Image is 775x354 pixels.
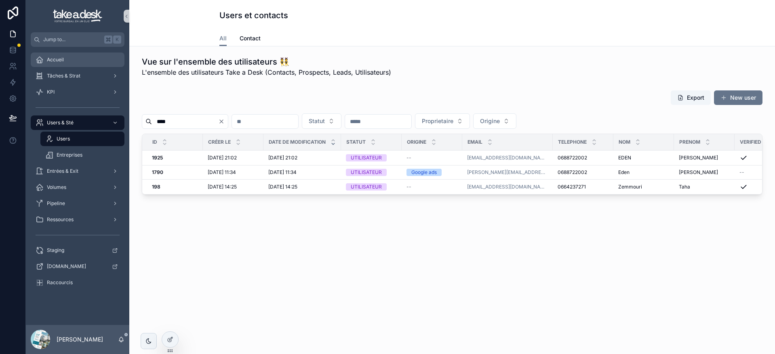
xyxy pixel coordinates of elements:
[679,139,700,145] span: Prenom
[47,263,86,270] span: [DOMAIN_NAME]
[415,113,470,129] button: Select Button
[208,184,237,190] span: [DATE] 14:25
[31,196,124,211] a: Pipeline
[47,119,74,126] span: Users & Sté
[43,36,101,43] span: Jump to...
[57,152,82,158] span: Entreprises
[739,169,744,176] span: --
[47,73,80,79] span: Tâches & Strat
[47,200,65,207] span: Pipeline
[240,31,261,47] a: Contact
[53,10,102,23] img: App logo
[473,113,516,129] button: Select Button
[679,184,730,190] a: Taha
[558,184,609,190] a: 0664237271
[219,34,227,42] span: All
[208,139,231,145] span: Créer le
[152,169,198,176] a: 1790
[47,216,74,223] span: Ressources
[558,155,609,161] a: 0688722002
[406,169,457,176] a: Google ads
[47,247,64,253] span: Staging
[268,169,336,176] a: [DATE] 11:34
[558,139,587,145] span: Telephone
[268,184,336,190] a: [DATE] 14:25
[407,139,426,145] span: Origine
[467,184,548,190] a: [EMAIL_ADDRESS][DOMAIN_NAME]
[302,113,341,129] button: Select Button
[467,169,548,176] a: [PERSON_NAME][EMAIL_ADDRESS][DOMAIN_NAME]
[269,139,326,145] span: Date de modification
[31,243,124,258] a: Staging
[142,67,391,77] span: L'ensemble des utilisateurs Take a Desk (Contacts, Prospects, Leads, Utilisateurs)
[618,155,669,161] a: EDEN
[47,89,55,95] span: KPI
[618,169,630,176] span: Eden
[31,259,124,274] a: [DOMAIN_NAME]
[208,169,236,176] span: [DATE] 11:34
[31,212,124,227] a: Ressources
[618,169,669,176] a: Eden
[218,118,228,125] button: Clear
[268,169,297,176] span: [DATE] 11:34
[47,279,73,286] span: Raccourcis
[31,52,124,67] a: Accueil
[152,169,163,175] strong: 1790
[152,184,160,190] strong: 198
[152,155,198,161] a: 1925
[406,184,457,190] a: --
[152,139,157,145] span: id
[57,136,70,142] span: Users
[406,155,411,161] span: --
[679,155,718,161] span: [PERSON_NAME]
[240,34,261,42] span: Contact
[47,168,78,174] span: Entrées & Exit
[208,155,259,161] a: [DATE] 21:02
[208,155,237,161] span: [DATE] 21:02
[219,10,288,21] h1: Users et contacts
[47,57,64,63] span: Accueil
[346,169,397,176] a: UTILISATEUR
[422,117,453,125] span: Proprietaire
[40,132,124,146] a: Users
[558,184,586,190] span: 0664237271
[558,169,587,176] span: 0688722002
[31,32,124,47] button: Jump to...K
[142,56,391,67] h1: Vue sur l'ensemble des utilisateurs 👯
[618,184,669,190] a: Zemmouri
[40,148,124,162] a: Entreprises
[714,90,762,105] button: New user
[219,31,227,46] a: All
[558,155,587,161] span: 0688722002
[740,139,761,145] span: Verified
[618,184,642,190] span: Zemmouri
[558,169,609,176] a: 0688722002
[31,275,124,290] a: Raccourcis
[268,155,336,161] a: [DATE] 21:02
[351,183,382,191] div: UTILISATEUR
[480,117,500,125] span: Origine
[268,155,297,161] span: [DATE] 21:02
[671,90,711,105] button: Export
[619,139,630,145] span: Nom
[467,155,548,161] a: [EMAIL_ADDRESS][DOMAIN_NAME]
[208,169,259,176] a: [DATE] 11:34
[346,139,366,145] span: Statut
[679,155,730,161] a: [PERSON_NAME]
[31,85,124,99] a: KPI
[208,184,259,190] a: [DATE] 14:25
[47,184,66,191] span: Volumes
[31,164,124,178] a: Entrées & Exit
[114,36,120,43] span: K
[31,115,124,130] a: Users & Sté
[309,117,325,125] span: Statut
[351,154,382,161] div: UTILISATEUR
[57,335,103,344] p: [PERSON_NAME]
[468,139,482,145] span: Email
[152,184,198,190] a: 198
[406,155,457,161] a: --
[346,154,397,161] a: UTILISATEUR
